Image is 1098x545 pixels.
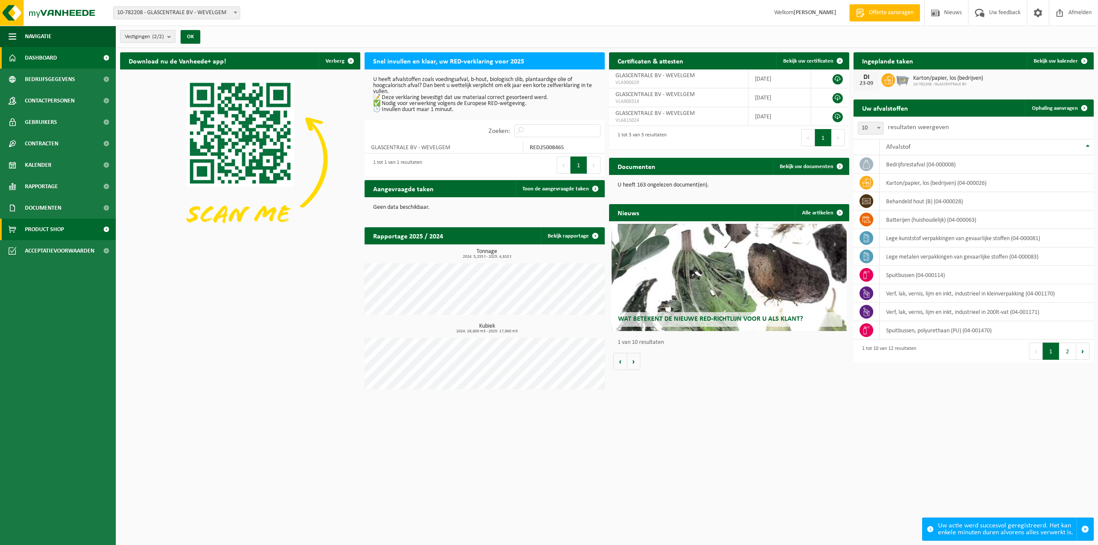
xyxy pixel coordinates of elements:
[25,47,57,69] span: Dashboard
[880,266,1094,284] td: spuitbussen (04-000114)
[25,176,58,197] span: Rapportage
[938,518,1077,540] div: Uw actie werd succesvol geregistreerd. Het kan enkele minuten duren alvorens alles verwerkt is.
[369,255,605,259] span: 2024: 5,255 t - 2025: 4,810 t
[858,122,884,135] span: 10
[369,329,605,334] span: 2024: 29,800 m3 - 2025: 17,900 m3
[1034,58,1078,64] span: Bekijk uw kalender
[913,75,983,82] span: Karton/papier, los (bedrijven)
[886,144,911,151] span: Afvalstof
[801,129,815,146] button: Previous
[913,82,983,87] span: 10-782208 - GLASCENTRALE BV
[615,72,695,79] span: GLASCENTRALE BV - WEVELGEM
[858,74,875,81] div: DI
[365,52,533,69] h2: Snel invullen en klaar, uw RED-verklaring voor 2025
[25,240,94,262] span: Acceptatievoorwaarden
[858,81,875,87] div: 23-09
[557,157,570,174] button: Previous
[369,156,422,175] div: 1 tot 1 van 1 resultaten
[880,229,1094,247] td: lege kunststof verpakkingen van gevaarlijke stoffen (04-000081)
[1032,105,1078,111] span: Ophaling aanvragen
[609,204,648,221] h2: Nieuws
[25,111,57,133] span: Gebruikers
[867,9,916,17] span: Offerte aanvragen
[489,128,510,135] label: Zoeken:
[1025,99,1093,117] a: Ophaling aanvragen
[880,284,1094,303] td: verf, lak, vernis, lijm en inkt, industrieel in kleinverpakking (04-001170)
[1043,343,1059,360] button: 1
[815,129,832,146] button: 1
[365,180,442,197] h2: Aangevraagde taken
[748,107,811,126] td: [DATE]
[25,90,75,111] span: Contactpersonen
[615,91,695,98] span: GLASCENTRALE BV - WEVELGEM
[120,69,360,250] img: Download de VHEPlus App
[1076,343,1089,360] button: Next
[1027,52,1093,69] a: Bekijk uw kalender
[365,227,452,244] h2: Rapportage 2025 / 2024
[1029,343,1043,360] button: Previous
[530,145,564,151] strong: RED25008465
[748,88,811,107] td: [DATE]
[615,98,742,105] span: VLA900314
[618,182,841,188] p: U heeft 163 ongelezen document(en).
[880,211,1094,229] td: batterijen (huishoudelijk) (04-000063)
[113,6,240,19] span: 10-782208 - GLASCENTRALE BV - WEVELGEM
[618,316,803,322] span: Wat betekent de nieuwe RED-richtlijn voor u als klant?
[615,117,742,124] span: VLA615024
[858,342,916,361] div: 1 tot 10 van 12 resultaten
[854,52,922,69] h2: Ingeplande taken
[25,26,51,47] span: Navigatie
[114,7,240,19] span: 10-782208 - GLASCENTRALE BV - WEVELGEM
[25,69,75,90] span: Bedrijfsgegevens
[369,323,605,334] h3: Kubiek
[780,164,833,169] span: Bekijk uw documenten
[25,133,58,154] span: Contracten
[880,155,1094,174] td: bedrijfsrestafval (04-000008)
[880,247,1094,266] td: lege metalen verpakkingen van gevaarlijke stoffen (04-000083)
[570,157,587,174] button: 1
[365,142,523,154] td: GLASCENTRALE BV - WEVELGEM
[854,99,917,116] h2: Uw afvalstoffen
[849,4,920,21] a: Offerte aanvragen
[880,192,1094,211] td: behandeld hout (B) (04-000028)
[152,34,164,39] count: (2/2)
[880,321,1094,340] td: spuitbussen, polyurethaan (PU) (04-001470)
[613,353,627,370] button: Vorige
[627,353,640,370] button: Volgende
[25,197,61,219] span: Documenten
[776,52,848,69] a: Bekijk uw certificaten
[858,122,883,134] span: 10
[795,204,848,221] a: Alle artikelen
[541,227,604,244] a: Bekijk rapportage
[880,174,1094,192] td: karton/papier, los (bedrijven) (04-000026)
[615,79,742,86] span: VLA900629
[120,52,235,69] h2: Download nu de Vanheede+ app!
[587,157,600,174] button: Next
[793,9,836,16] strong: [PERSON_NAME]
[373,77,596,113] p: U heeft afvalstoffen zoals voedingsafval, b-hout, biologisch slib, plantaardige olie of hoogcalor...
[522,186,589,192] span: Toon de aangevraagde taken
[326,58,344,64] span: Verberg
[895,72,910,87] img: WB-2500-GAL-GY-01
[618,340,845,346] p: 1 van 10 resultaten
[516,180,604,197] a: Toon de aangevraagde taken
[369,249,605,259] h3: Tonnage
[25,219,64,240] span: Product Shop
[612,224,847,331] a: Wat betekent de nieuwe RED-richtlijn voor u als klant?
[773,158,848,175] a: Bekijk uw documenten
[609,52,692,69] h2: Certificaten & attesten
[181,30,200,44] button: OK
[880,303,1094,321] td: verf, lak, vernis, lijm en inkt, industrieel in 200lt-vat (04-001171)
[613,128,667,147] div: 1 tot 3 van 3 resultaten
[832,129,845,146] button: Next
[373,205,596,211] p: Geen data beschikbaar.
[25,154,51,176] span: Kalender
[888,124,949,131] label: resultaten weergeven
[120,30,175,43] button: Vestigingen(2/2)
[1059,343,1076,360] button: 2
[319,52,359,69] button: Verberg
[125,30,164,43] span: Vestigingen
[748,69,811,88] td: [DATE]
[783,58,833,64] span: Bekijk uw certificaten
[609,158,664,175] h2: Documenten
